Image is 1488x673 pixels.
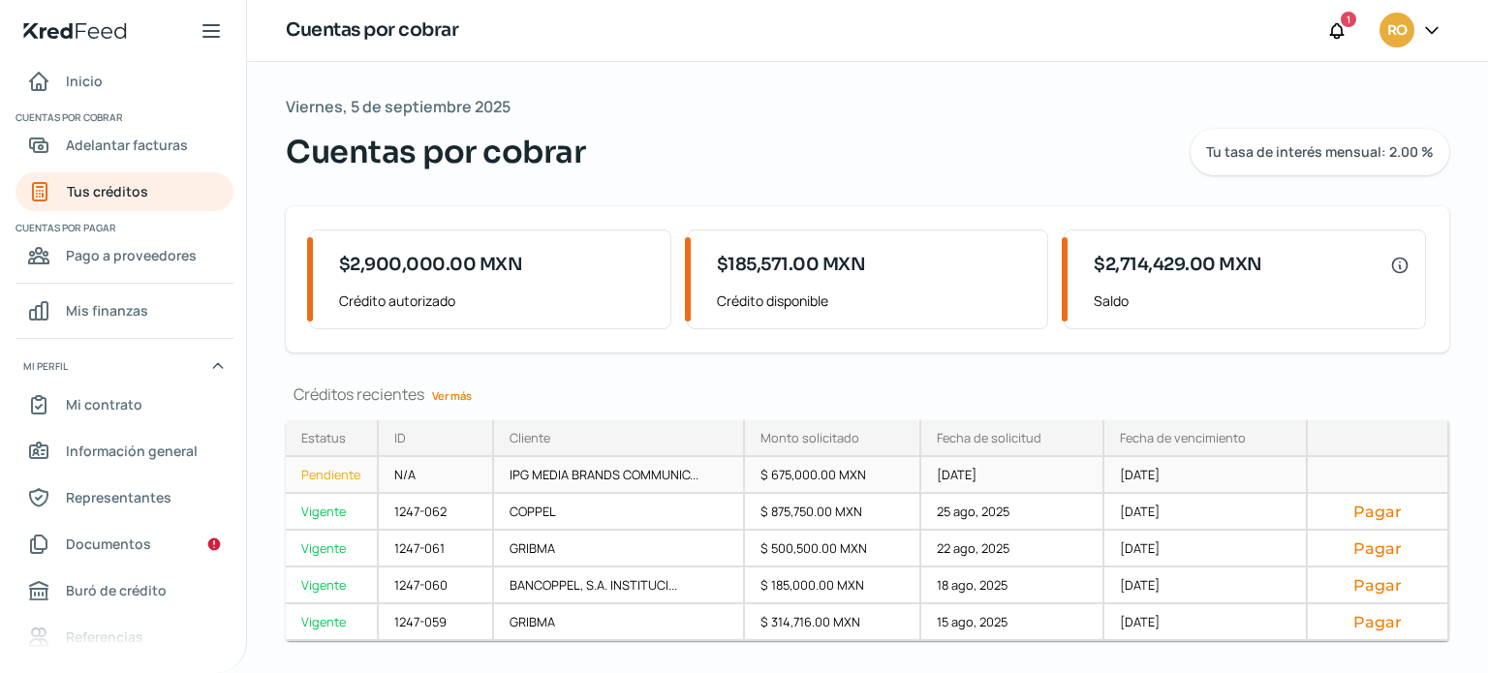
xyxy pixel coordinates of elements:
[15,62,233,101] a: Inicio
[745,457,921,494] div: $ 675,000.00 MXN
[1323,502,1432,521] button: Pagar
[1347,11,1350,28] span: 1
[921,457,1103,494] div: [DATE]
[379,531,494,567] div: 1247-061
[921,567,1103,604] div: 18 ago, 2025
[379,494,494,531] div: 1247-062
[510,429,550,446] div: Cliente
[379,567,494,604] div: 1247-060
[494,531,745,567] div: GRIBMA
[23,357,68,375] span: Mi perfil
[745,567,921,604] div: $ 185,000.00 MXN
[379,457,494,494] div: N/A
[494,567,745,604] div: BANCOPPEL, S.A. INSTITUCI...
[1104,494,1308,531] div: [DATE]
[15,432,233,471] a: Información general
[717,289,1033,313] span: Crédito disponible
[1094,252,1262,278] span: $2,714,429.00 MXN
[66,578,167,602] span: Buró de crédito
[1104,457,1308,494] div: [DATE]
[1104,531,1308,567] div: [DATE]
[745,604,921,641] div: $ 314,716.00 MXN
[921,531,1103,567] div: 22 ago, 2025
[1323,538,1432,558] button: Pagar
[760,429,859,446] div: Monto solicitado
[301,429,346,446] div: Estatus
[66,243,197,267] span: Pago a proveedores
[15,172,233,211] a: Tus créditos
[66,485,171,509] span: Representantes
[66,392,142,416] span: Mi contrato
[494,494,745,531] div: COPPEL
[286,93,511,121] span: Viernes, 5 de septiembre 2025
[286,531,379,567] a: Vigente
[286,383,1449,405] div: Créditos recientes
[1387,19,1407,43] span: RO
[66,69,103,93] span: Inicio
[15,478,233,517] a: Representantes
[286,604,379,641] a: Vigente
[66,298,148,322] span: Mis finanzas
[15,571,233,610] a: Buró de crédito
[66,532,151,556] span: Documentos
[937,429,1041,446] div: Fecha de solicitud
[15,219,231,236] span: Cuentas por pagar
[717,252,866,278] span: $185,571.00 MXN
[1094,289,1410,313] span: Saldo
[1206,145,1434,159] span: Tu tasa de interés mensual: 2.00 %
[921,604,1103,641] div: 15 ago, 2025
[494,457,745,494] div: IPG MEDIA BRANDS COMMUNIC...
[286,457,379,494] a: Pendiente
[15,618,233,657] a: Referencias
[15,525,233,564] a: Documentos
[1323,612,1432,631] button: Pagar
[745,494,921,531] div: $ 875,750.00 MXN
[745,531,921,567] div: $ 500,500.00 MXN
[66,625,143,649] span: Referencias
[339,252,523,278] span: $2,900,000.00 MXN
[286,494,379,531] a: Vigente
[494,604,745,641] div: GRIBMA
[15,108,231,126] span: Cuentas por cobrar
[286,16,458,45] h1: Cuentas por cobrar
[15,291,233,330] a: Mis finanzas
[286,129,585,175] span: Cuentas por cobrar
[921,494,1103,531] div: 25 ago, 2025
[15,385,233,424] a: Mi contrato
[286,567,379,604] a: Vigente
[394,429,406,446] div: ID
[339,289,655,313] span: Crédito autorizado
[379,604,494,641] div: 1247-059
[66,133,188,157] span: Adelantar facturas
[67,179,148,203] span: Tus créditos
[66,439,198,463] span: Información general
[1120,429,1246,446] div: Fecha de vencimiento
[424,381,480,411] a: Ver más
[15,126,233,165] a: Adelantar facturas
[1323,575,1432,595] button: Pagar
[1104,604,1308,641] div: [DATE]
[15,236,233,275] a: Pago a proveedores
[1104,567,1308,604] div: [DATE]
